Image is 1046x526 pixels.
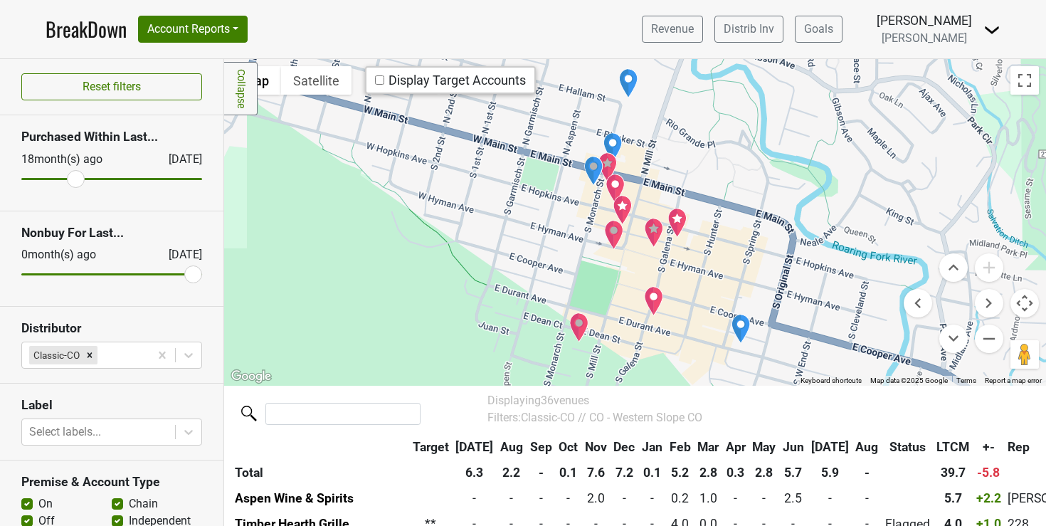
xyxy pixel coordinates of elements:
td: - [808,486,852,512]
th: Feb: activate to sort column ascending [666,435,694,461]
span: -5.8 [977,465,1000,480]
a: Open this area in Google Maps (opens a new window) [228,367,275,386]
div: The Wild Fig [604,220,624,250]
th: 0.3 [722,461,749,486]
td: - [749,486,780,512]
button: Move right [975,289,1003,317]
th: Jun: activate to sort column ascending [779,435,808,461]
a: Terms [956,377,976,384]
th: 6.3 [453,461,497,486]
label: On [38,495,53,512]
div: Yuki [644,286,664,316]
th: 0.1 [638,461,666,486]
button: Zoom in [975,253,1003,282]
button: Keyboard shortcuts [801,376,862,386]
button: Move left [904,289,932,317]
th: 2.8 [749,461,780,486]
td: +2.2 [973,486,1005,512]
h3: Purchased Within Last... [21,130,202,144]
h3: Distributor [21,321,202,336]
div: Steakhouse No. 316 [606,174,625,204]
th: Status: activate to sort column ascending [882,435,934,461]
th: Sep: activate to sort column ascending [527,435,556,461]
a: Report a map error [985,377,1042,384]
span: Classic-CO // CO - Western Slope CO [521,411,702,424]
th: 7.6 [581,461,611,486]
td: - [638,486,666,512]
td: 5.7 [934,486,973,512]
div: Of Grape & Grain [583,156,603,186]
div: [DATE] [156,246,202,263]
div: [DATE] [156,151,202,168]
th: Jan: activate to sort column ascending [638,435,666,461]
th: 2.8 [694,461,722,486]
button: Reset filters [21,73,202,100]
th: Apr: activate to sort column ascending [722,435,749,461]
th: Jul: activate to sort column ascending [453,435,497,461]
td: - [497,486,527,512]
th: 0.1 [555,461,581,486]
a: BreakDown [46,14,127,44]
img: Google [228,367,275,386]
th: Total [231,461,409,486]
button: Zoom out [975,325,1003,353]
a: Collapse [224,62,258,115]
th: Target: activate to sort column ascending [409,435,453,461]
th: - [852,461,882,486]
div: Catch Steak Aspen [667,208,687,238]
div: The St. Regis Aspen Resort [569,312,589,342]
td: - [852,486,882,512]
div: Ellina [644,218,664,248]
a: Revenue [642,16,703,43]
button: Map camera controls [1010,289,1039,317]
span: [PERSON_NAME] [882,31,967,45]
th: Mar: activate to sort column ascending [694,435,722,461]
div: Classic-CO [29,346,82,364]
td: - [555,486,581,512]
td: 1.0 [694,486,722,512]
div: Remove Classic-CO [82,346,97,364]
button: Move up [939,253,968,282]
td: 0.2 [666,486,694,512]
h3: Premise & Account Type [21,475,202,490]
th: Oct: activate to sort column ascending [555,435,581,461]
button: Show satellite imagery [281,66,352,95]
div: 18 month(s) ago [21,151,134,168]
div: 0 month(s) ago [21,246,134,263]
img: Dropdown Menu [983,21,1000,38]
th: Jul: activate to sort column ascending [808,435,852,461]
div: Display Target Accounts [375,72,526,88]
div: Aspen Grog Shop [731,314,751,344]
th: 7.2 [611,461,639,486]
div: Carl's Pharmacy [603,132,623,162]
button: Toggle fullscreen view [1010,66,1039,95]
a: Aspen Wine & Spirits [235,491,354,505]
td: - [453,486,497,512]
label: Chain [129,495,158,512]
div: [PERSON_NAME] [877,11,972,30]
th: Nov: activate to sort column ascending [581,435,611,461]
th: 5.2 [666,461,694,486]
button: Account Reports [138,16,248,43]
a: Goals [795,16,842,43]
td: - [611,486,639,512]
th: &nbsp;: activate to sort column ascending [231,435,409,461]
th: 5.9 [808,461,852,486]
div: Aspen Wine & Spirits [618,68,638,98]
button: Drag Pegman onto the map to open Street View [1010,340,1039,369]
th: +-: activate to sort column ascending [973,435,1005,461]
th: 5.7 [779,461,808,486]
h3: Label [21,398,202,413]
a: Distrib Inv [714,16,783,43]
h3: Nonbuy For Last... [21,226,202,241]
th: - [527,461,556,486]
th: 2.2 [497,461,527,486]
th: May: activate to sort column ascending [749,435,780,461]
div: Matsuhisa Aspen [598,152,618,182]
td: 2.5 [779,486,808,512]
th: Aug: activate to sort column ascending [852,435,882,461]
td: - [527,486,556,512]
div: Cache Cache Bistro [613,195,633,225]
th: Dec: activate to sort column ascending [611,435,639,461]
button: Move down [939,325,968,353]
